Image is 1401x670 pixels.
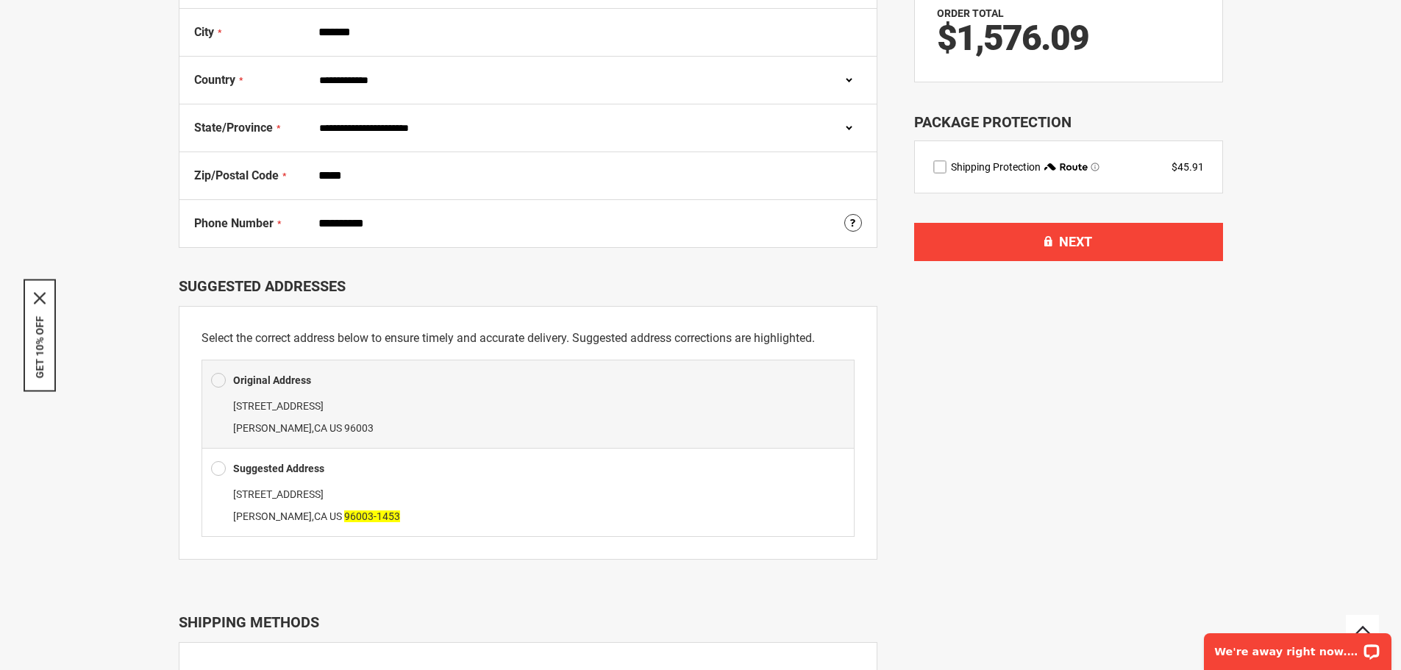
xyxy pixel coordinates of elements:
[179,613,877,631] div: Shipping Methods
[194,73,235,87] span: Country
[937,17,1088,59] span: $1,576.09
[233,463,324,474] b: Suggested Address
[194,216,274,230] span: Phone Number
[329,510,342,522] span: US
[233,488,324,500] span: [STREET_ADDRESS]
[34,316,46,378] button: GET 10% OFF
[314,510,327,522] span: CA
[179,277,877,295] div: Suggested Addresses
[933,160,1204,174] div: route shipping protection selector element
[194,168,279,182] span: Zip/Postal Code
[951,161,1041,173] span: Shipping Protection
[914,223,1223,261] button: Next
[202,329,855,348] p: Select the correct address below to ensure timely and accurate delivery. Suggested address correc...
[1172,160,1204,174] div: $45.91
[34,292,46,304] button: Close
[329,422,342,434] span: US
[233,374,311,386] b: Original Address
[1091,163,1099,171] span: Learn more
[211,395,845,439] div: ,
[1059,234,1092,249] span: Next
[194,25,214,39] span: City
[194,121,273,135] span: State/Province
[344,510,400,522] span: 96003-1453
[233,510,312,522] span: [PERSON_NAME]
[344,422,374,434] span: 96003
[1194,624,1401,670] iframe: LiveChat chat widget
[937,7,1004,19] strong: Order Total
[233,400,324,412] span: [STREET_ADDRESS]
[233,422,312,434] span: [PERSON_NAME]
[314,422,327,434] span: CA
[34,292,46,304] svg: close icon
[211,483,845,527] div: ,
[914,112,1223,133] div: Package Protection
